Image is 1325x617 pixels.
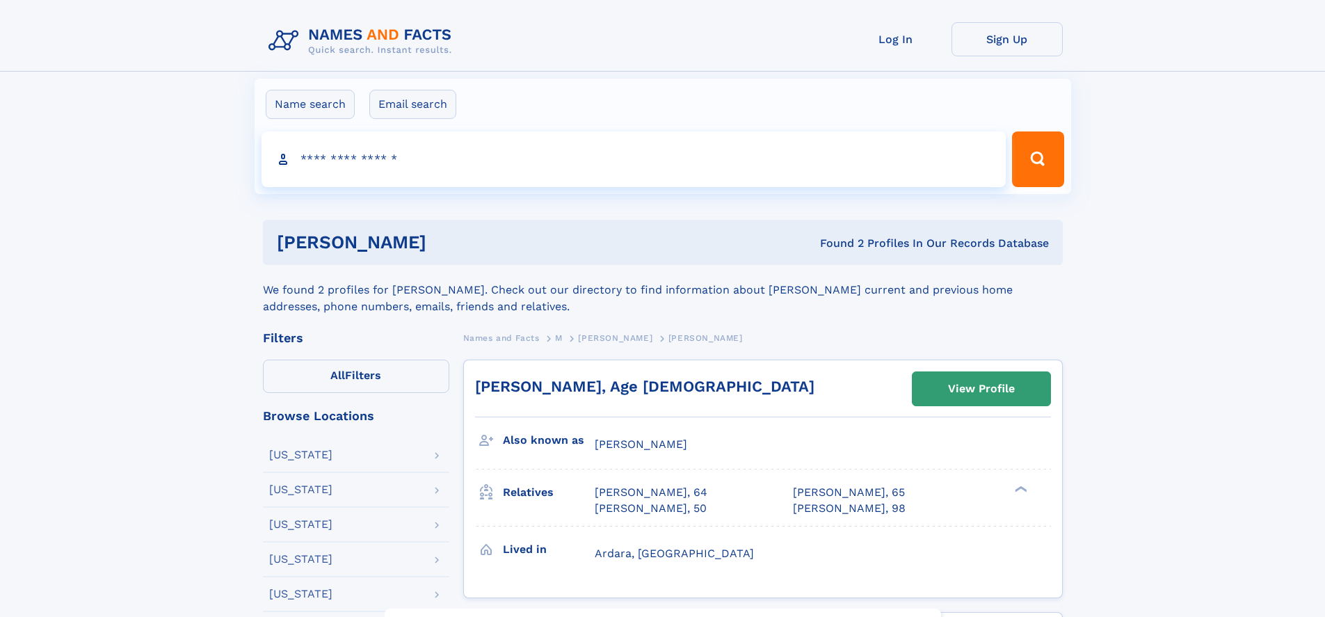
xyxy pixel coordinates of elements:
[263,360,449,393] label: Filters
[263,410,449,422] div: Browse Locations
[503,538,595,561] h3: Lived in
[269,588,332,600] div: [US_STATE]
[269,449,332,460] div: [US_STATE]
[840,22,951,56] a: Log In
[263,332,449,344] div: Filters
[263,265,1063,315] div: We found 2 profiles for [PERSON_NAME]. Check out our directory to find information about [PERSON_...
[668,333,743,343] span: [PERSON_NAME]
[1011,485,1028,494] div: ❯
[1012,131,1063,187] button: Search Button
[595,485,707,500] a: [PERSON_NAME], 64
[266,90,355,119] label: Name search
[269,484,332,495] div: [US_STATE]
[595,501,707,516] a: [PERSON_NAME], 50
[623,236,1049,251] div: Found 2 Profiles In Our Records Database
[475,378,814,395] a: [PERSON_NAME], Age [DEMOGRAPHIC_DATA]
[269,554,332,565] div: [US_STATE]
[263,22,463,60] img: Logo Names and Facts
[463,329,540,346] a: Names and Facts
[578,329,652,346] a: [PERSON_NAME]
[793,485,905,500] a: [PERSON_NAME], 65
[369,90,456,119] label: Email search
[555,329,563,346] a: M
[595,438,687,451] span: [PERSON_NAME]
[948,373,1015,405] div: View Profile
[503,481,595,504] h3: Relatives
[555,333,563,343] span: M
[793,501,906,516] a: [PERSON_NAME], 98
[330,369,345,382] span: All
[595,547,754,560] span: Ardara, [GEOGRAPHIC_DATA]
[262,131,1006,187] input: search input
[277,234,623,251] h1: [PERSON_NAME]
[503,428,595,452] h3: Also known as
[269,519,332,530] div: [US_STATE]
[578,333,652,343] span: [PERSON_NAME]
[913,372,1050,406] a: View Profile
[951,22,1063,56] a: Sign Up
